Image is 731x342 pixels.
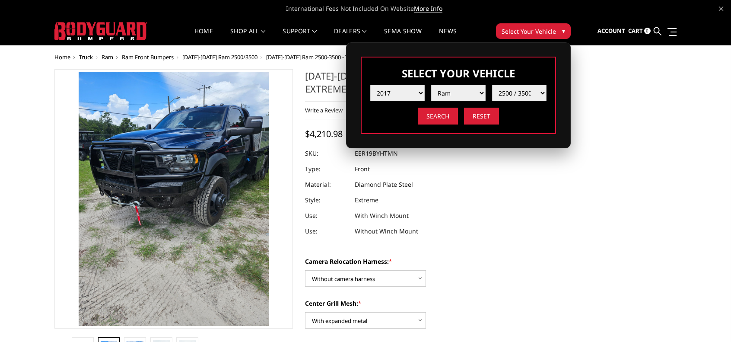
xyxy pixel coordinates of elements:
[54,22,147,40] img: BODYGUARD BUMPERS
[266,53,480,61] span: [DATE]-[DATE] Ram 2500-3500 - T2 Series - Extreme Front Bumper (receiver or winch)
[230,28,265,45] a: shop all
[305,208,348,224] dt: Use:
[283,28,317,45] a: Support
[598,19,625,43] a: Account
[628,19,651,43] a: Cart 0
[628,27,643,35] span: Cart
[355,177,413,192] dd: Diamond Plate Steel
[305,161,348,177] dt: Type:
[562,26,565,35] span: ▾
[194,28,213,45] a: Home
[182,53,257,61] a: [DATE]-[DATE] Ram 2500/3500
[54,53,70,61] a: Home
[305,146,348,161] dt: SKU:
[79,53,93,61] a: Truck
[305,192,348,208] dt: Style:
[355,224,418,239] dd: Without Winch Mount
[384,28,422,45] a: SEMA Show
[598,27,625,35] span: Account
[305,177,348,192] dt: Material:
[355,208,409,224] dd: With Winch Mount
[355,146,398,161] dd: EER19BYHTMN
[502,27,556,36] span: Select Your Vehicle
[464,108,499,125] input: Reset
[355,192,378,208] dd: Extreme
[414,4,442,13] a: More Info
[305,224,348,239] dt: Use:
[305,257,543,266] label: Camera Relocation Harness:
[439,28,457,45] a: News
[305,69,543,102] h1: [DATE]-[DATE] Ram 2500-3500 - T2 Series - Extreme Front Bumper (receiver or winch)
[496,23,571,39] button: Select Your Vehicle
[418,108,458,125] input: Search
[305,299,543,308] label: Center Grill Mesh:
[334,28,367,45] a: Dealers
[355,161,370,177] dd: Front
[102,53,113,61] a: Ram
[122,53,174,61] a: Ram Front Bumpers
[54,69,293,329] a: 2019-2026 Ram 2500-3500 - T2 Series - Extreme Front Bumper (receiver or winch)
[305,106,343,114] a: Write a Review
[370,66,547,80] h3: Select Your Vehicle
[644,28,651,34] span: 0
[305,128,343,140] span: $4,210.98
